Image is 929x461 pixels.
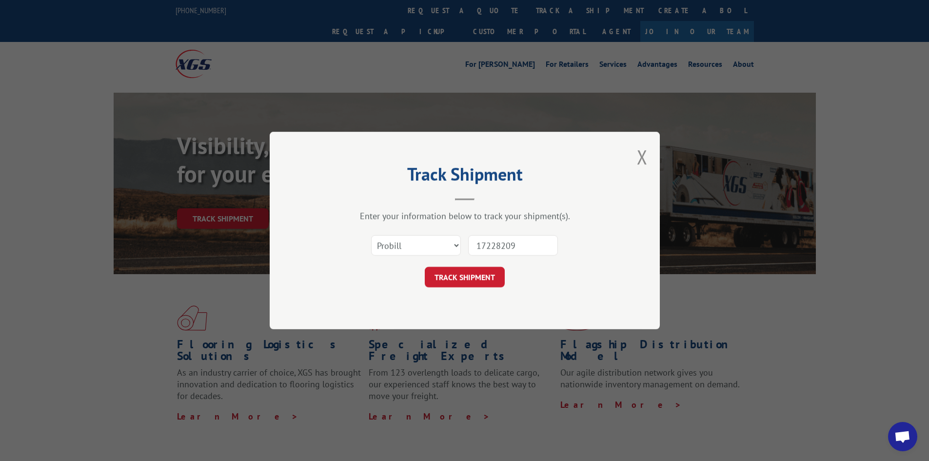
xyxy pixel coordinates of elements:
[425,267,505,287] button: TRACK SHIPMENT
[468,235,558,256] input: Number(s)
[318,210,611,221] div: Enter your information below to track your shipment(s).
[318,167,611,186] h2: Track Shipment
[637,144,648,170] button: Close modal
[888,422,917,451] a: Open chat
